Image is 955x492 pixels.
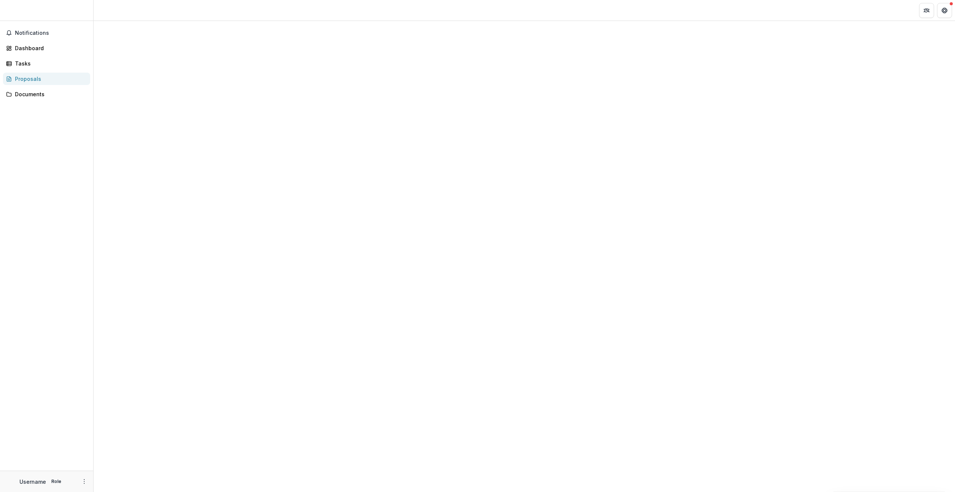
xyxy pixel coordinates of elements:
button: More [80,477,89,486]
button: Partners [919,3,934,18]
button: Notifications [3,27,90,39]
p: Role [49,478,64,485]
a: Proposals [3,73,90,85]
button: Get Help [937,3,952,18]
a: Documents [3,88,90,100]
span: Notifications [15,30,87,36]
div: Tasks [15,60,84,67]
a: Dashboard [3,42,90,54]
p: Username [19,478,46,486]
div: Dashboard [15,44,84,52]
a: Tasks [3,57,90,70]
div: Proposals [15,75,84,83]
div: Documents [15,90,84,98]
